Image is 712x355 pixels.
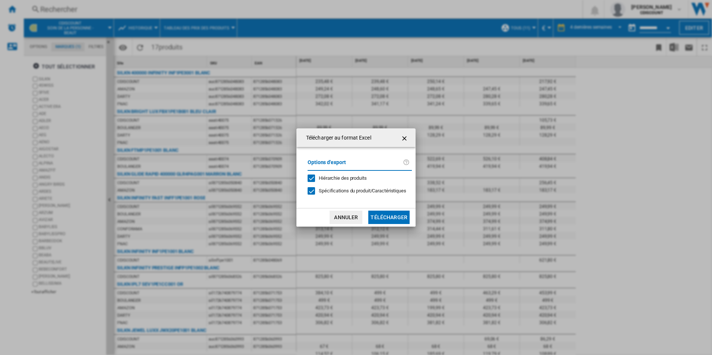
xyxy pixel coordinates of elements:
[319,188,406,194] span: Spécifications du produit/Caractéristiques
[319,175,367,181] span: Hiérarchie des produits
[401,134,410,143] ng-md-icon: getI18NText('BUTTONS.CLOSE_DIALOG')
[302,134,371,142] h4: Télécharger au format Excel
[330,211,362,224] button: Annuler
[319,188,406,194] div: S'applique uniquement à la vision catégorie
[308,175,406,182] md-checkbox: Hiérarchie des produits
[398,130,413,145] button: getI18NText('BUTTONS.CLOSE_DIALOG')
[368,211,410,224] button: Télécharger
[308,158,403,172] label: Options d'export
